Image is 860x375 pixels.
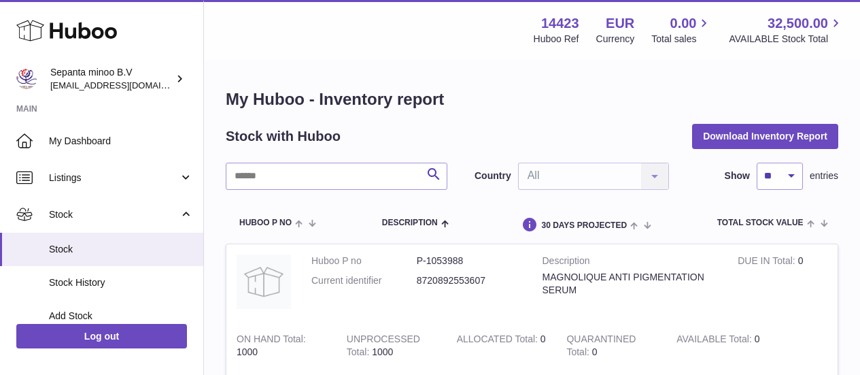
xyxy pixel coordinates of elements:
td: 1000 [337,323,447,369]
dt: Current identifier [311,274,417,287]
strong: 14423 [541,14,579,33]
h2: Stock with Huboo [226,127,341,146]
h1: My Huboo - Inventory report [226,88,838,110]
span: Stock [49,208,179,221]
strong: ON HAND Total [237,333,306,348]
span: Huboo P no [239,218,292,227]
span: [EMAIL_ADDRESS][DOMAIN_NAME] [50,80,200,91]
span: Listings [49,172,179,184]
strong: Description [543,255,718,271]
td: 0 [447,323,557,369]
span: Total stock value [717,218,804,227]
span: Description [382,218,438,227]
label: Show [725,169,750,182]
span: AVAILABLE Stock Total [729,33,844,46]
span: 32,500.00 [768,14,828,33]
td: 1000 [226,323,337,369]
span: Stock [49,243,193,256]
dd: 8720892553607 [417,274,522,287]
td: 0 [727,244,838,323]
strong: EUR [606,14,634,33]
strong: ALLOCATED Total [457,333,540,348]
span: 0 [592,346,598,357]
button: Download Inventory Report [692,124,838,148]
a: 32,500.00 AVAILABLE Stock Total [729,14,844,46]
strong: DUE IN Total [738,255,797,270]
div: Currency [596,33,635,46]
span: Add Stock [49,310,193,323]
strong: QUARANTINED Total [566,333,636,361]
span: entries [810,169,838,182]
dd: P-1053988 [417,255,522,267]
div: Huboo Ref [534,33,579,46]
dt: Huboo P no [311,255,417,267]
span: Stock History [49,276,193,289]
span: My Dashboard [49,135,193,148]
td: 0 [666,323,776,369]
span: Total sales [651,33,712,46]
a: Log out [16,324,187,348]
img: product image [237,255,291,309]
label: Country [475,169,511,182]
a: 0.00 Total sales [651,14,712,46]
img: internalAdmin-14423@internal.huboo.com [16,69,37,89]
div: Sepanta minoo B.V [50,66,173,92]
span: 30 DAYS PROJECTED [541,221,627,230]
strong: AVAILABLE Total [676,333,754,348]
div: MAGNOLIQUE ANTI PIGMENTATION SERUM [543,271,718,297]
strong: UNPROCESSED Total [347,333,420,361]
span: 0.00 [670,14,697,33]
